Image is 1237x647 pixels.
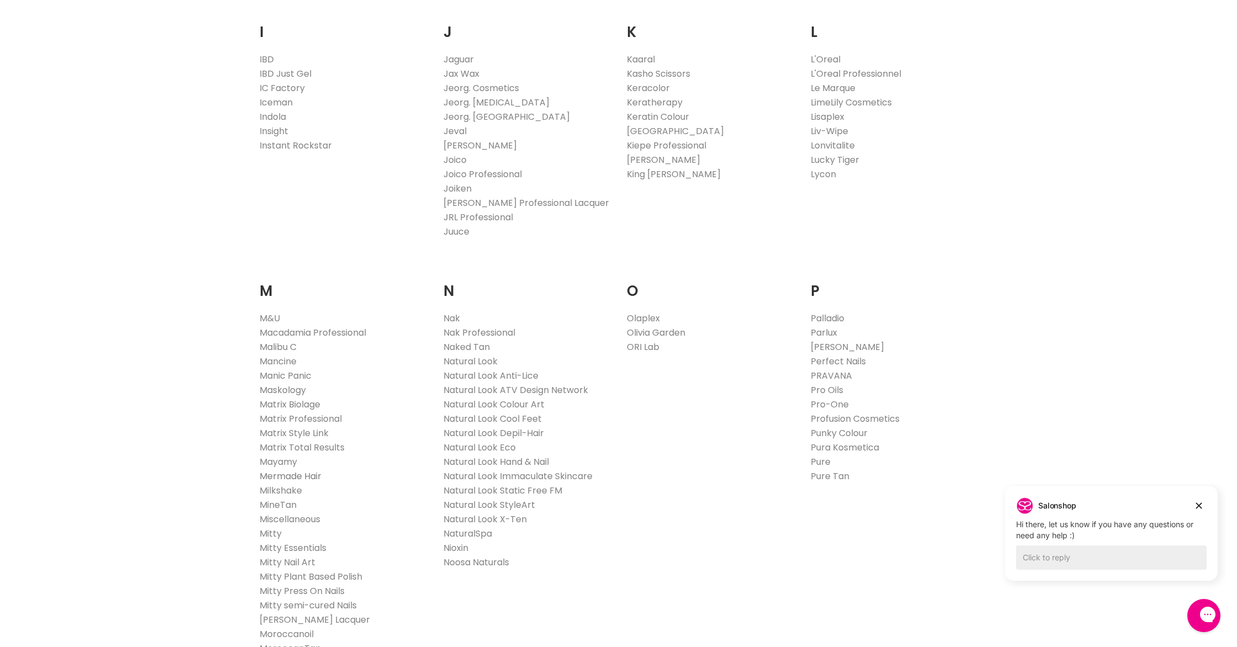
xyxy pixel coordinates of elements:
a: Joico [443,153,467,166]
a: Natural Look Colour Art [443,398,545,411]
a: Pura Kosmetica [811,441,879,454]
a: Jeval [443,125,467,137]
a: Jaguar [443,53,474,66]
a: Manic Panic [260,369,311,382]
a: Palladio [811,312,844,325]
a: Mitty [260,527,282,540]
a: Mitty Nail Art [260,556,315,569]
a: Mermade Hair [260,470,321,482]
a: Mitty Essentials [260,542,326,554]
a: Lycon [811,168,836,181]
a: Perfect Nails [811,355,866,368]
a: L'Oreal Professionnel [811,67,901,80]
a: Natural Look ATV Design Network [443,384,588,396]
h2: I [260,7,427,44]
h2: J [443,7,611,44]
h2: K [627,7,794,44]
a: ORI Lab [627,341,659,353]
a: Milkshake [260,484,302,497]
a: Lonvitalite [811,139,855,152]
a: Mancine [260,355,297,368]
a: Macadamia Professional [260,326,366,339]
a: Mitty Press On Nails [260,585,345,597]
a: [PERSON_NAME] [811,341,884,353]
a: Mitty semi-cured Nails [260,599,357,612]
a: Parlux [811,326,837,339]
a: Nak Professional [443,326,515,339]
a: Matrix Style Link [260,427,329,439]
a: Kasho Scissors [627,67,690,80]
a: Lisaplex [811,110,844,123]
a: MineTan [260,498,297,511]
a: Pro-One [811,398,849,411]
a: [PERSON_NAME] [627,153,700,166]
a: Natural Look [443,355,498,368]
a: Nioxin [443,542,468,554]
a: Matrix Total Results [260,441,345,454]
a: Olivia Garden [627,326,685,339]
a: Kiepe Professional [627,139,706,152]
a: Kaaral [627,53,655,66]
a: Liv-Wipe [811,125,848,137]
a: Pure Tan [811,470,849,482]
a: M&U [260,312,280,325]
a: Indola [260,110,286,123]
a: [GEOGRAPHIC_DATA] [627,125,724,137]
a: IBD Just Gel [260,67,311,80]
a: Maskology [260,384,306,396]
a: Natural Look StyleArt [443,498,535,511]
h2: P [811,266,978,303]
h2: L [811,7,978,44]
a: Natural Look Anti-Lice [443,369,538,382]
a: LimeLily Cosmetics [811,96,892,109]
a: Miscellaneous [260,513,320,526]
h2: O [627,266,794,303]
a: Keracolor [627,82,670,94]
a: Profusion Cosmetics [811,412,900,425]
a: Pure [811,455,831,468]
a: Mayamy [260,455,297,468]
a: Joico Professional [443,168,522,181]
a: Juuce [443,225,469,238]
a: Jeorg. Cosmetics [443,82,519,94]
iframe: Gorgias live chat messenger [1182,595,1226,636]
a: Instant Rockstar [260,139,332,152]
a: Nak [443,312,460,325]
a: Pro Oils [811,384,843,396]
a: Insight [260,125,288,137]
a: Jax Wax [443,67,479,80]
a: Natural Look Cool Feet [443,412,542,425]
a: Keratherapy [627,96,683,109]
a: Lucky Tiger [811,153,859,166]
a: Iceman [260,96,293,109]
a: Malibu C [260,341,297,353]
a: Le Marque [811,82,855,94]
a: Punky Colour [811,427,868,439]
a: PRAVANA [811,369,852,382]
a: Natural Look Hand & Nail [443,455,549,468]
a: Joiken [443,182,472,195]
a: Naked Tan [443,341,490,353]
a: Natural Look Depil-Hair [443,427,544,439]
a: King [PERSON_NAME] [627,168,721,181]
a: Natural Look Static Free FM [443,484,562,497]
a: Olaplex [627,312,660,325]
a: NaturalSpa [443,527,492,540]
h2: N [443,266,611,303]
a: Noosa Naturals [443,556,509,569]
a: Natural Look X-Ten [443,513,527,526]
a: Natural Look Immaculate Skincare [443,470,593,482]
a: IC Factory [260,82,305,94]
a: Natural Look Eco [443,441,516,454]
a: [PERSON_NAME] [443,139,517,152]
a: Jeorg. [MEDICAL_DATA] [443,96,549,109]
a: Jeorg. [GEOGRAPHIC_DATA] [443,110,570,123]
